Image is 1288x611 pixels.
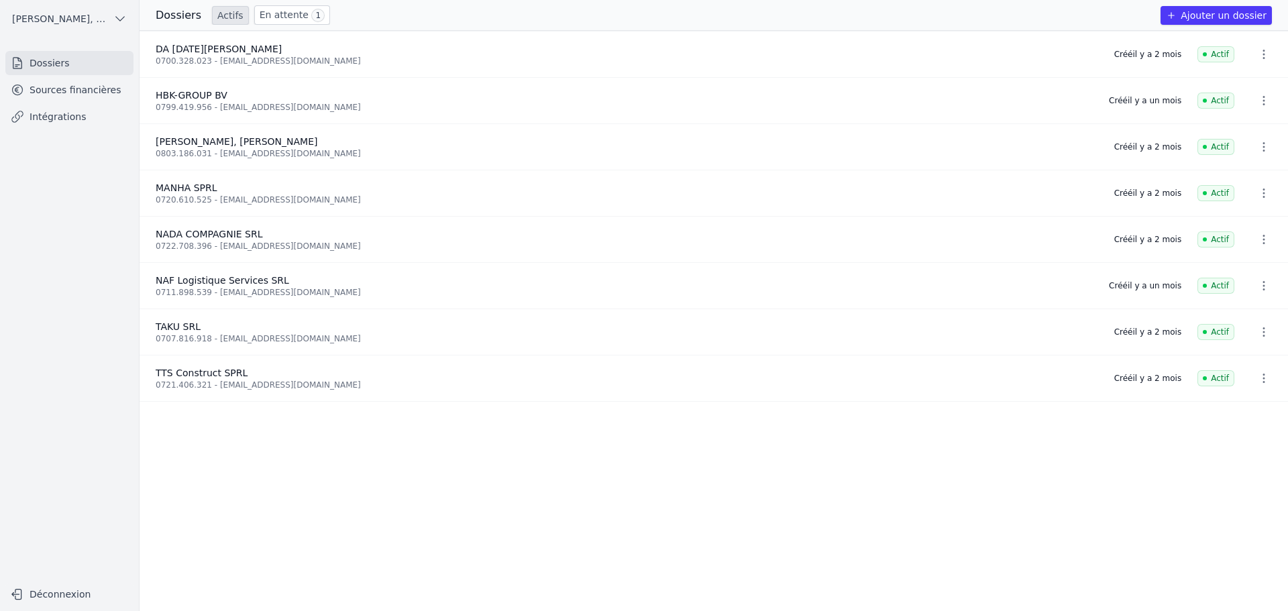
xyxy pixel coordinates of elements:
[1114,327,1181,337] div: Créé il y a 2 mois
[5,584,133,605] button: Déconnexion
[156,380,1098,390] div: 0721.406.321 - [EMAIL_ADDRESS][DOMAIN_NAME]
[5,78,133,102] a: Sources financières
[1109,280,1181,291] div: Créé il y a un mois
[1114,142,1181,152] div: Créé il y a 2 mois
[1161,6,1272,25] button: Ajouter un dossier
[1197,231,1234,247] span: Actif
[12,12,108,25] span: [PERSON_NAME], [PERSON_NAME]
[156,333,1098,344] div: 0707.816.918 - [EMAIL_ADDRESS][DOMAIN_NAME]
[1114,49,1181,60] div: Créé il y a 2 mois
[156,229,263,239] span: NADA COMPAGNIE SRL
[1114,373,1181,384] div: Créé il y a 2 mois
[212,6,249,25] a: Actifs
[1197,139,1234,155] span: Actif
[1114,234,1181,245] div: Créé il y a 2 mois
[156,368,248,378] span: TTS Construct SPRL
[1197,278,1234,294] span: Actif
[156,90,227,101] span: HBK-GROUP BV
[5,105,133,129] a: Intégrations
[5,8,133,30] button: [PERSON_NAME], [PERSON_NAME]
[1197,93,1234,109] span: Actif
[1197,370,1234,386] span: Actif
[156,241,1098,252] div: 0722.708.396 - [EMAIL_ADDRESS][DOMAIN_NAME]
[156,195,1098,205] div: 0720.610.525 - [EMAIL_ADDRESS][DOMAIN_NAME]
[156,7,201,23] h3: Dossiers
[156,102,1093,113] div: 0799.419.956 - [EMAIL_ADDRESS][DOMAIN_NAME]
[156,287,1093,298] div: 0711.898.539 - [EMAIL_ADDRESS][DOMAIN_NAME]
[5,51,133,75] a: Dossiers
[254,5,330,25] a: En attente 1
[156,148,1098,159] div: 0803.186.031 - [EMAIL_ADDRESS][DOMAIN_NAME]
[1197,46,1234,62] span: Actif
[156,136,318,147] span: [PERSON_NAME], [PERSON_NAME]
[1114,188,1181,199] div: Créé il y a 2 mois
[156,321,201,332] span: TAKU SRL
[156,44,282,54] span: DA [DATE][PERSON_NAME]
[156,275,289,286] span: NAF Logistique Services SRL
[1109,95,1181,106] div: Créé il y a un mois
[156,56,1098,66] div: 0700.328.023 - [EMAIL_ADDRESS][DOMAIN_NAME]
[156,182,217,193] span: MANHA SPRL
[311,9,325,22] span: 1
[1197,185,1234,201] span: Actif
[1197,324,1234,340] span: Actif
